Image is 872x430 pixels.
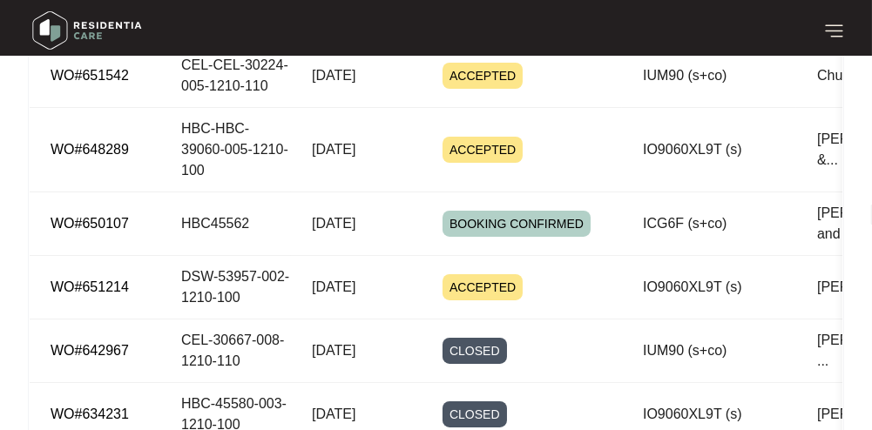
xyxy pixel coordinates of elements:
[622,44,796,108] td: IUM90 (s+co)
[160,256,291,319] td: DSW-53957-002-1210-100
[51,343,129,358] a: WO#642967
[622,319,796,383] td: IUM90 (s+co)
[312,406,355,421] span: [DATE]
[312,279,355,294] span: [DATE]
[443,137,523,163] span: ACCEPTED
[51,279,129,294] a: WO#651214
[26,4,148,57] img: residentia care logo
[443,338,507,364] span: CLOSED
[51,406,129,421] a: WO#634231
[51,216,129,231] a: WO#650107
[443,401,507,427] span: CLOSED
[51,68,129,83] a: WO#651542
[443,274,523,300] span: ACCEPTED
[443,211,591,237] span: BOOKING CONFIRMED
[160,44,291,108] td: CEL-CEL-30224-005-1210-110
[823,20,845,42] img: hamburger icon
[160,192,291,256] td: HBC45562
[51,142,129,157] a: WO#648289
[160,108,291,192] td: HBC-HBC-39060-005-1210-100
[312,343,355,358] span: [DATE]
[622,256,796,319] td: IO9060XL9T (s)
[312,216,355,231] span: [DATE]
[160,319,291,383] td: CEL-30667-008-1210-110
[622,192,796,256] td: ICG6F (s+co)
[312,68,355,83] span: [DATE]
[312,142,355,157] span: [DATE]
[622,108,796,192] td: IO9060XL9T (s)
[443,63,523,89] span: ACCEPTED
